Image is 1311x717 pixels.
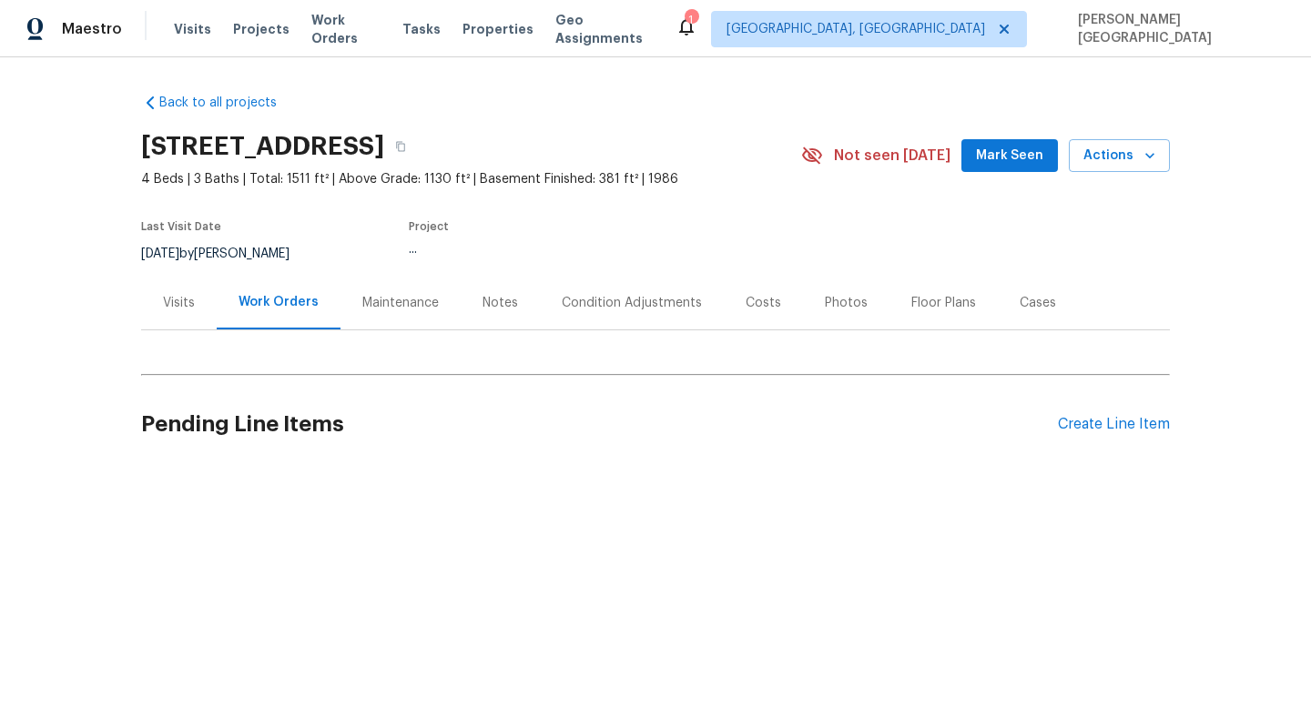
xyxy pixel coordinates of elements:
span: Maestro [62,20,122,38]
h2: Pending Line Items [141,382,1058,467]
div: by [PERSON_NAME] [141,243,311,265]
span: Geo Assignments [555,11,654,47]
span: Mark Seen [976,145,1043,167]
span: Not seen [DATE] [834,146,950,165]
div: Condition Adjustments [562,294,702,312]
div: 1 [685,11,697,29]
div: Visits [163,294,195,312]
span: Work Orders [311,11,381,47]
span: Last Visit Date [141,221,221,232]
div: Maintenance [362,294,439,312]
div: Cases [1020,294,1056,312]
h2: [STREET_ADDRESS] [141,137,384,156]
button: Mark Seen [961,139,1058,173]
div: Notes [483,294,518,312]
span: [GEOGRAPHIC_DATA], [GEOGRAPHIC_DATA] [727,20,985,38]
div: Work Orders [239,293,319,311]
div: Photos [825,294,868,312]
span: Actions [1083,145,1155,167]
span: 4 Beds | 3 Baths | Total: 1511 ft² | Above Grade: 1130 ft² | Basement Finished: 381 ft² | 1986 [141,170,801,188]
button: Actions [1069,139,1170,173]
span: Project [409,221,449,232]
span: Tasks [402,23,441,35]
span: Projects [233,20,290,38]
span: Properties [462,20,534,38]
div: Costs [746,294,781,312]
div: Floor Plans [911,294,976,312]
a: Back to all projects [141,94,316,112]
span: [PERSON_NAME][GEOGRAPHIC_DATA] [1071,11,1284,47]
button: Copy Address [384,130,417,163]
div: ... [409,243,758,256]
div: Create Line Item [1058,416,1170,433]
span: [DATE] [141,247,179,260]
span: Visits [174,20,211,38]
